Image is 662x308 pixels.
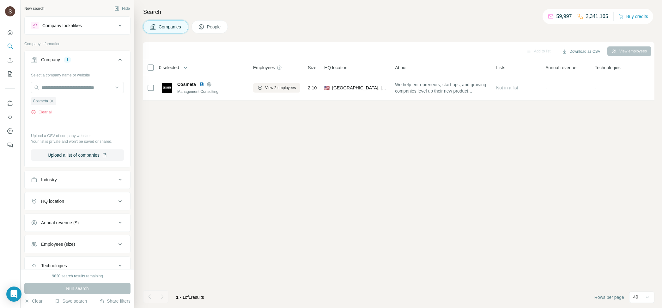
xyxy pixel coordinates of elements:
[143,8,654,16] h4: Search
[31,70,124,78] div: Select a company name or website
[496,64,505,71] span: Lists
[25,52,130,70] button: Company1
[324,64,347,71] span: HQ location
[31,133,124,139] p: Upload a CSV of company websites.
[52,273,103,279] div: 9820 search results remaining
[545,85,547,90] span: -
[41,177,57,183] div: Industry
[31,109,52,115] button: Clear all
[5,112,15,123] button: Use Surfe API
[25,215,130,230] button: Annual revenue ($)
[557,47,604,56] button: Download as CSV
[177,89,246,94] div: Management Consulting
[324,85,330,91] span: 🇺🇸
[5,6,15,16] img: Avatar
[595,64,621,71] span: Technologies
[595,85,596,90] span: -
[176,295,185,300] span: 1 - 1
[176,295,204,300] span: results
[33,98,48,104] span: Cosmeta
[189,295,191,300] span: 1
[25,237,130,252] button: Employees (size)
[24,6,44,11] div: New search
[159,24,182,30] span: Companies
[24,41,131,47] p: Company information
[55,298,87,304] button: Save search
[253,83,300,93] button: View 2 employees
[177,81,196,88] span: Cosmeta
[5,139,15,151] button: Feedback
[41,57,60,63] div: Company
[199,82,204,87] img: LinkedIn logo
[253,64,275,71] span: Employees
[41,220,79,226] div: Annual revenue ($)
[25,18,130,33] button: Company lookalikes
[308,64,316,71] span: Size
[31,139,124,144] p: Your list is private and won't be saved or shared.
[395,64,407,71] span: About
[594,294,624,300] span: Rows per page
[42,22,82,29] div: Company lookalikes
[41,241,75,247] div: Employees (size)
[25,258,130,273] button: Technologies
[586,13,608,20] p: 2,341,165
[5,54,15,66] button: Enrich CSV
[395,82,489,94] span: We help entrepreneurs, start-ups, and growing companies level up their new product development.
[162,83,172,93] img: Logo of Cosmeta
[25,172,130,187] button: Industry
[619,12,648,21] button: Buy credits
[633,294,638,300] p: 40
[5,40,15,52] button: Search
[308,85,317,91] span: 2-10
[265,85,296,91] span: View 2 employees
[332,85,387,91] span: [GEOGRAPHIC_DATA], [US_STATE]
[41,263,67,269] div: Technologies
[496,85,518,90] span: Not in a list
[5,68,15,80] button: My lists
[24,298,42,304] button: Clear
[5,27,15,38] button: Quick start
[545,64,576,71] span: Annual revenue
[159,64,179,71] span: 0 selected
[185,295,189,300] span: of
[64,57,71,63] div: 1
[5,125,15,137] button: Dashboard
[5,98,15,109] button: Use Surfe on LinkedIn
[31,149,124,161] button: Upload a list of companies
[25,194,130,209] button: HQ location
[556,13,572,20] p: 59,997
[6,287,21,302] div: Open Intercom Messenger
[110,4,134,13] button: Hide
[207,24,222,30] span: People
[41,198,64,204] div: HQ location
[99,298,131,304] button: Share filters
